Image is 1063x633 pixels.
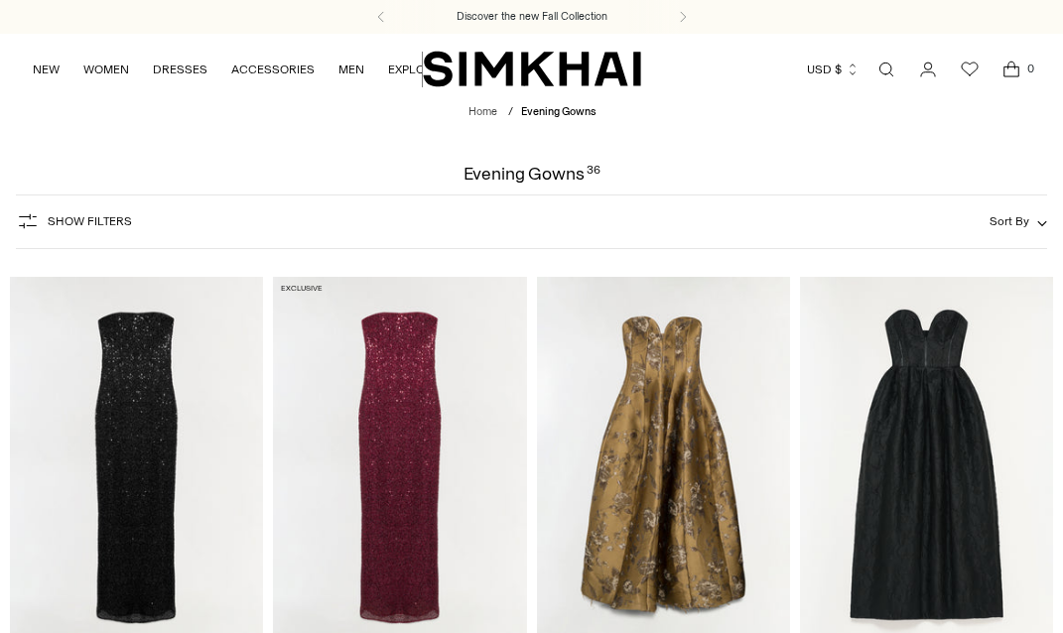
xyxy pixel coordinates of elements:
[48,214,132,228] span: Show Filters
[468,105,497,118] a: Home
[388,48,440,91] a: EXPLORE
[338,48,364,91] a: MEN
[521,105,596,118] span: Evening Gowns
[990,210,1047,232] button: Sort By
[83,48,129,91] a: WOMEN
[990,214,1029,228] span: Sort By
[587,165,600,183] div: 36
[992,50,1031,89] a: Open cart modal
[508,104,513,121] div: /
[950,50,990,89] a: Wishlist
[16,205,132,237] button: Show Filters
[807,48,860,91] button: USD $
[866,50,906,89] a: Open search modal
[908,50,948,89] a: Go to the account page
[464,165,600,183] h1: Evening Gowns
[231,48,315,91] a: ACCESSORIES
[423,50,641,88] a: SIMKHAI
[468,104,596,121] nav: breadcrumbs
[457,9,607,25] a: Discover the new Fall Collection
[33,48,60,91] a: NEW
[1021,60,1039,77] span: 0
[153,48,207,91] a: DRESSES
